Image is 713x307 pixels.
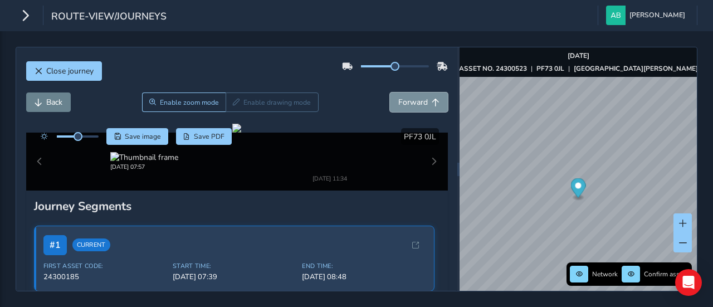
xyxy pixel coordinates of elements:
[26,92,71,112] button: Back
[296,140,364,151] img: Thumbnail frame
[51,9,167,25] span: route-view/journeys
[142,92,226,112] button: Zoom
[173,253,295,263] span: [DATE] 07:39
[606,6,689,25] button: [PERSON_NAME]
[106,128,168,145] button: Save
[34,179,440,195] div: Journey Segments
[606,6,626,25] img: diamond-layout
[176,128,232,145] button: PDF
[302,253,424,263] span: [DATE] 08:48
[629,6,685,25] span: [PERSON_NAME]
[43,253,166,263] span: 24300185
[390,92,448,112] button: Forward
[459,64,527,73] strong: ASSET NO. 24300523
[574,64,698,73] strong: [GEOGRAPHIC_DATA][PERSON_NAME]
[459,64,698,73] div: | |
[125,132,161,141] span: Save image
[404,131,436,142] span: PF73 0JL
[592,270,618,279] span: Network
[26,61,102,81] button: Close journey
[568,51,589,60] strong: [DATE]
[194,132,224,141] span: Save PDF
[160,98,219,107] span: Enable zoom mode
[43,216,67,236] span: # 1
[72,220,110,233] span: Current
[571,178,586,201] div: Map marker
[536,64,564,73] strong: PF73 0JL
[110,140,178,151] img: Thumbnail frame
[46,97,62,108] span: Back
[110,151,178,159] div: [DATE] 07:57
[173,243,295,251] span: Start Time:
[43,243,166,251] span: First Asset Code:
[398,97,428,108] span: Forward
[644,270,688,279] span: Confirm assets
[296,151,364,159] div: [DATE] 11:34
[46,66,94,76] span: Close journey
[302,243,424,251] span: End Time:
[675,269,702,296] div: Open Intercom Messenger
